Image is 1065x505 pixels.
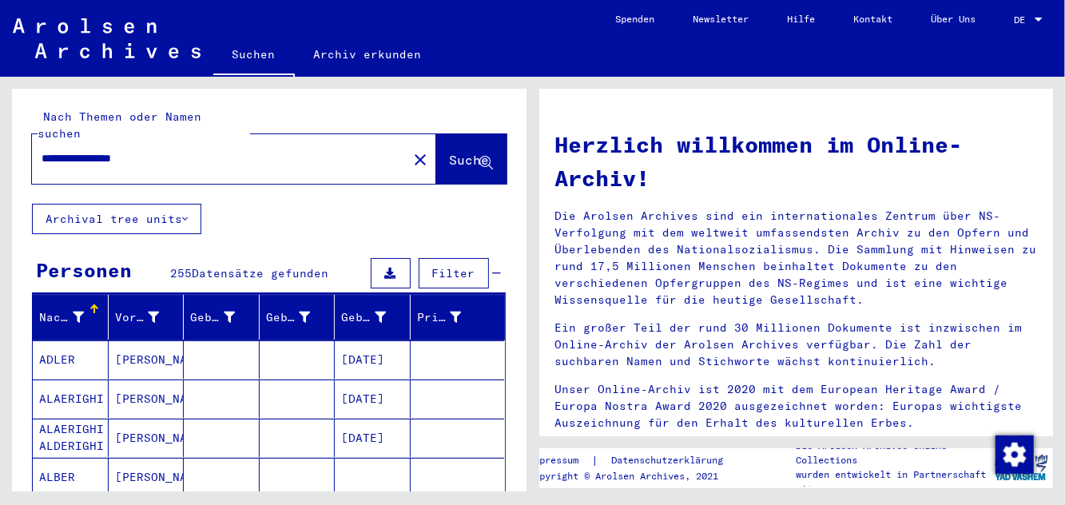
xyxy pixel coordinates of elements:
button: Archival tree units [32,204,201,234]
mat-cell: [DATE] [335,380,411,418]
div: Vorname [115,304,184,330]
div: Prisoner # [417,309,462,326]
p: wurden entwickelt in Partnerschaft mit [796,467,988,496]
p: Die Arolsen Archives Online-Collections [796,439,988,467]
p: Die Arolsen Archives sind ein internationales Zentrum über NS-Verfolgung mit dem weltweit umfasse... [555,208,1038,308]
p: Copyright © Arolsen Archives, 2021 [528,469,742,483]
mat-cell: [PERSON_NAME] [109,340,185,379]
img: Arolsen_neg.svg [13,18,201,58]
h1: Herzlich willkommen im Online-Archiv! [555,128,1038,195]
span: Datensätze gefunden [192,266,328,280]
a: Impressum [528,452,591,469]
a: Datenschutzerklärung [598,452,742,469]
div: Geburtsdatum [341,304,410,330]
a: Suchen [213,35,295,77]
div: Nachname [39,304,108,330]
div: Geburtsdatum [341,309,386,326]
img: yv_logo.png [991,447,1051,487]
mat-cell: ALAERIGHI [33,380,109,418]
mat-header-cell: Geburtsname [184,295,260,340]
button: Clear [404,143,436,175]
span: 255 [170,266,192,280]
mat-cell: ADLER [33,340,109,379]
mat-header-cell: Geburtsdatum [335,295,411,340]
mat-header-cell: Prisoner # [411,295,505,340]
div: Personen [36,256,132,284]
mat-cell: [PERSON_NAME] [109,419,185,457]
span: Filter [432,266,475,280]
a: Archiv erkunden [295,35,441,74]
div: Nachname [39,309,84,326]
div: Vorname [115,309,160,326]
span: DE [1014,14,1031,26]
div: Geburt‏ [266,309,311,326]
img: Zustimmung ändern [995,435,1034,474]
div: Prisoner # [417,304,486,330]
mat-cell: [PERSON_NAME] [109,380,185,418]
div: Geburtsname [190,304,259,330]
div: Geburtsname [190,309,235,326]
p: Ein großer Teil der rund 30 Millionen Dokumente ist inzwischen im Online-Archiv der Arolsen Archi... [555,320,1038,370]
p: Unser Online-Archiv ist 2020 mit dem European Heritage Award / Europa Nostra Award 2020 ausgezeic... [555,381,1038,431]
div: Geburt‏ [266,304,335,330]
mat-cell: ALAERIGHI ALDERIGHI [33,419,109,457]
mat-cell: [DATE] [335,419,411,457]
mat-cell: [PERSON_NAME] [109,458,185,496]
mat-cell: [DATE] [335,340,411,379]
mat-header-cell: Nachname [33,295,109,340]
mat-cell: ALBER [33,458,109,496]
mat-label: Nach Themen oder Namen suchen [38,109,201,141]
mat-icon: close [411,150,430,169]
mat-header-cell: Geburt‏ [260,295,336,340]
span: Suche [450,152,490,168]
button: Suche [436,134,507,184]
div: | [528,452,742,469]
button: Filter [419,258,489,288]
mat-header-cell: Vorname [109,295,185,340]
